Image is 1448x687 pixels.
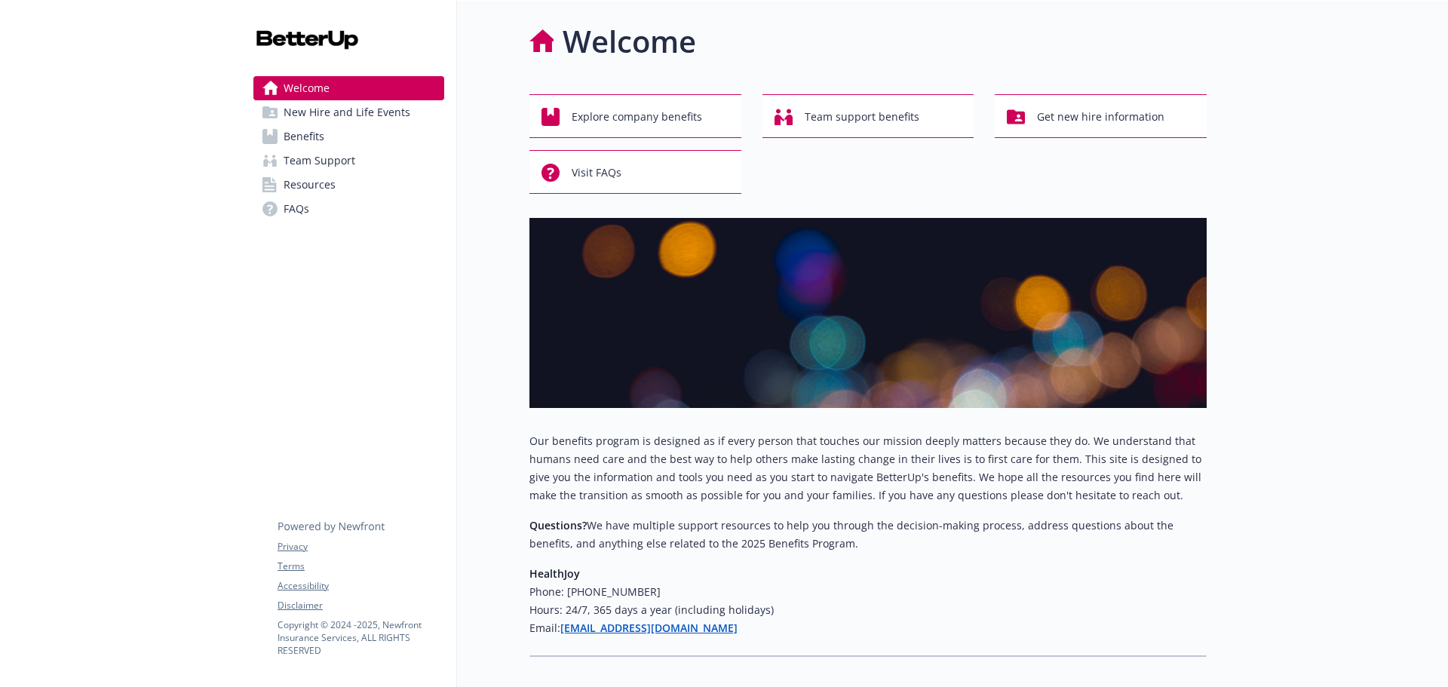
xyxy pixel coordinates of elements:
[572,158,621,187] span: Visit FAQs
[529,218,1207,408] img: overview page banner
[762,94,974,138] button: Team support benefits
[278,579,443,593] a: Accessibility
[529,432,1207,505] p: Our benefits program is designed as if every person that touches our mission deeply matters becau...
[529,94,741,138] button: Explore company benefits
[529,583,1207,601] h6: Phone: [PHONE_NUMBER]
[805,103,919,131] span: Team support benefits
[284,76,330,100] span: Welcome
[253,197,444,221] a: FAQs
[529,619,1207,637] h6: Email:
[253,100,444,124] a: New Hire and Life Events
[995,94,1207,138] button: Get new hire information
[284,197,309,221] span: FAQs
[284,124,324,149] span: Benefits
[563,19,696,64] h1: Welcome
[284,100,410,124] span: New Hire and Life Events
[1037,103,1164,131] span: Get new hire information
[278,560,443,573] a: Terms
[278,599,443,612] a: Disclaimer
[529,601,1207,619] h6: Hours: 24/7, 365 days a year (including holidays)​
[253,76,444,100] a: Welcome
[284,149,355,173] span: Team Support
[529,517,1207,553] p: We have multiple support resources to help you through the decision-making process, address quest...
[529,518,587,532] strong: Questions?
[253,124,444,149] a: Benefits
[560,621,738,635] a: [EMAIL_ADDRESS][DOMAIN_NAME]
[278,540,443,554] a: Privacy
[253,173,444,197] a: Resources
[529,566,580,581] strong: HealthJoy
[278,618,443,657] p: Copyright © 2024 - 2025 , Newfront Insurance Services, ALL RIGHTS RESERVED
[284,173,336,197] span: Resources
[253,149,444,173] a: Team Support
[572,103,702,131] span: Explore company benefits
[529,150,741,194] button: Visit FAQs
